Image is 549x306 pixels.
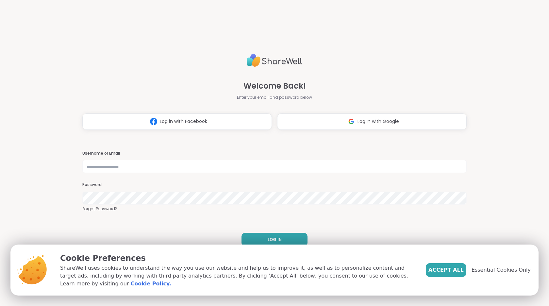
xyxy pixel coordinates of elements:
button: Log in with Google [277,113,467,130]
span: Enter your email and password below [237,94,312,100]
img: ShareWell Logomark [345,115,358,127]
a: Cookie Policy. [130,280,171,288]
button: Accept All [426,263,466,277]
h3: Username or Email [82,151,467,156]
span: Essential Cookies Only [472,266,531,274]
h3: Password [82,182,467,188]
a: Forgot Password? [82,206,467,212]
button: LOG IN [241,233,308,246]
span: Accept All [428,266,464,274]
span: Welcome Back! [243,80,306,92]
button: Log in with Facebook [82,113,272,130]
img: ShareWell Logomark [147,115,160,127]
p: ShareWell uses cookies to understand the way you use our website and help us to improve it, as we... [60,264,415,288]
img: ShareWell Logo [247,51,302,70]
span: LOG IN [268,237,282,243]
span: Log in with Facebook [160,118,207,125]
span: Log in with Google [358,118,399,125]
p: Cookie Preferences [60,252,415,264]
